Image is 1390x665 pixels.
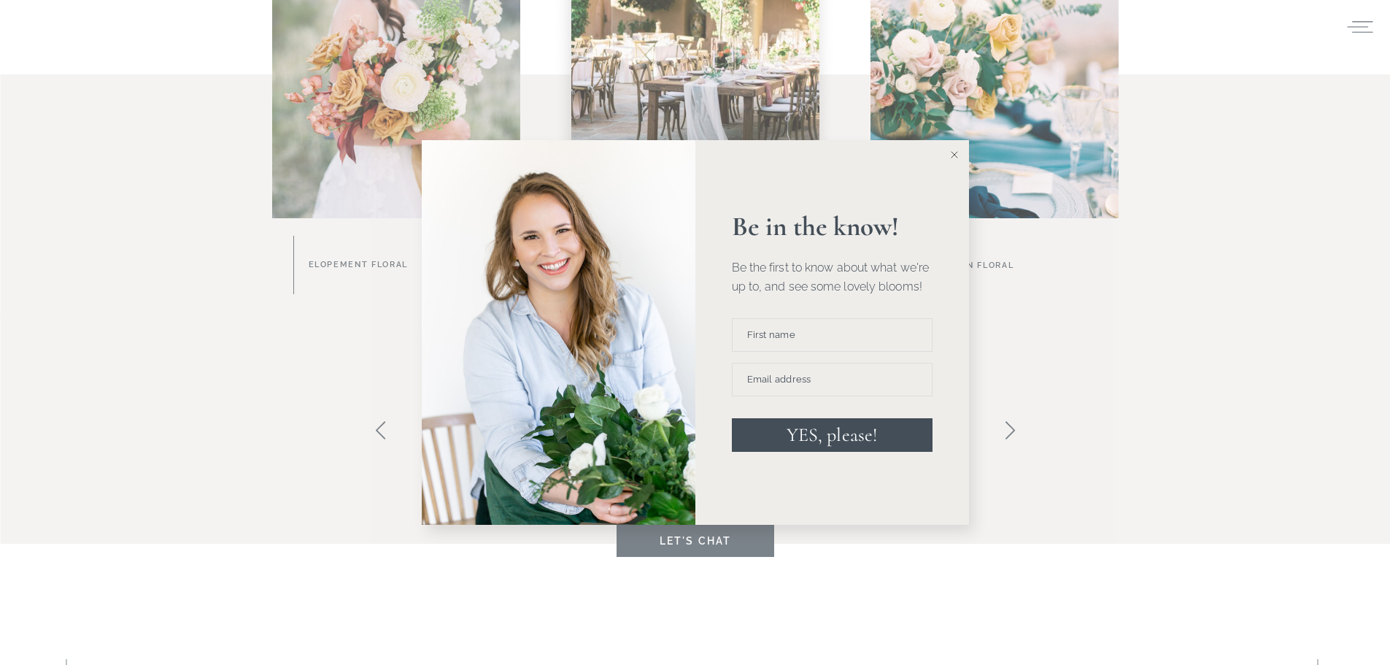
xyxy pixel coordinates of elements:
[415,56,476,65] span: Subscribe
[400,44,491,77] button: Subscribe
[732,418,933,452] button: YES, please!
[732,258,933,296] p: Be the first to know about what we're up to, and see some lovely blooms!
[732,213,933,240] p: Be in the know!
[787,423,877,446] span: YES, please!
